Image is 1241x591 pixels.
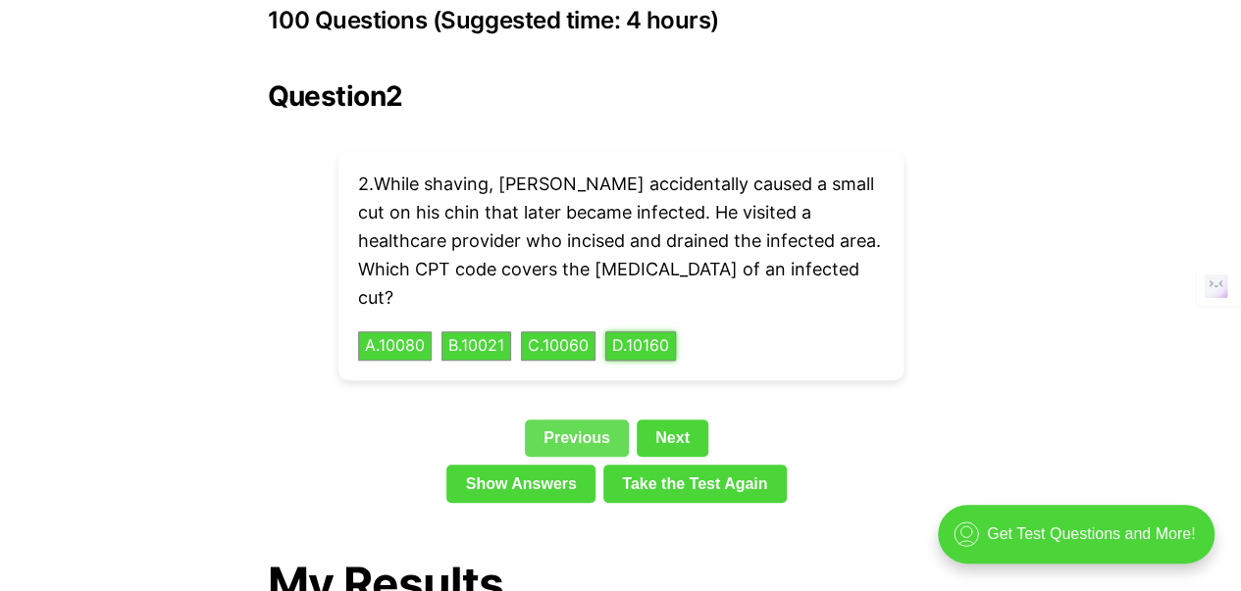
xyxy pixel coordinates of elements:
[446,465,595,502] a: Show Answers
[921,495,1241,591] iframe: portal-trigger
[268,80,974,112] h2: Question 2
[268,7,974,34] h3: 100 Questions (Suggested time: 4 hours)
[637,419,708,457] a: Next
[441,331,511,361] button: B.10021
[525,419,629,457] a: Previous
[605,331,676,361] button: D.10160
[603,465,787,502] a: Take the Test Again
[358,171,884,312] p: 2 . While shaving, [PERSON_NAME] accidentally caused a small cut on his chin that later became in...
[521,331,595,361] button: C.10060
[358,331,432,361] button: A.10080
